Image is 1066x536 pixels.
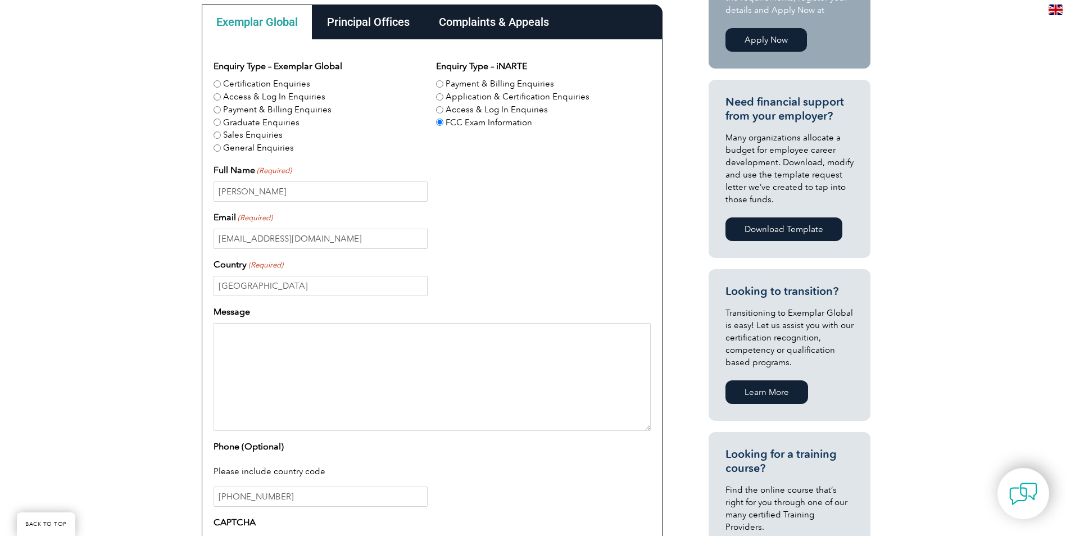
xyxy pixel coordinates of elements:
span: (Required) [237,212,273,224]
label: Country [214,258,283,271]
label: Access & Log In Enquiries [446,103,548,116]
label: Message [214,305,250,319]
label: Email [214,211,273,224]
label: Sales Enquiries [223,129,283,142]
label: Access & Log In Enquiries [223,90,325,103]
label: General Enquiries [223,142,294,155]
p: Many organizations allocate a budget for employee career development. Download, modify and use th... [725,131,854,206]
p: Transitioning to Exemplar Global is easy! Let us assist you with our certification recognition, c... [725,307,854,369]
p: Find the online course that’s right for you through one of our many certified Training Providers. [725,484,854,533]
a: Apply Now [725,28,807,52]
a: Learn More [725,380,808,404]
img: contact-chat.png [1009,480,1037,508]
label: Payment & Billing Enquiries [446,78,554,90]
div: Principal Offices [312,4,424,39]
div: Exemplar Global [202,4,312,39]
a: Download Template [725,217,842,241]
span: (Required) [256,165,292,176]
label: Payment & Billing Enquiries [223,103,332,116]
h3: Need financial support from your employer? [725,95,854,123]
label: Full Name [214,163,292,177]
label: CAPTCHA [214,516,256,529]
img: en [1049,4,1063,15]
h3: Looking for a training course? [725,447,854,475]
legend: Enquiry Type – iNARTE [436,60,527,73]
div: Complaints & Appeals [424,4,564,39]
label: FCC Exam Information [446,116,532,129]
div: Please include country code [214,458,651,487]
h3: Looking to transition? [725,284,854,298]
span: (Required) [247,260,283,271]
label: Graduate Enquiries [223,116,300,129]
a: BACK TO TOP [17,512,75,536]
legend: Enquiry Type – Exemplar Global [214,60,342,73]
label: Certification Enquiries [223,78,310,90]
label: Phone (Optional) [214,440,284,453]
label: Application & Certification Enquiries [446,90,589,103]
